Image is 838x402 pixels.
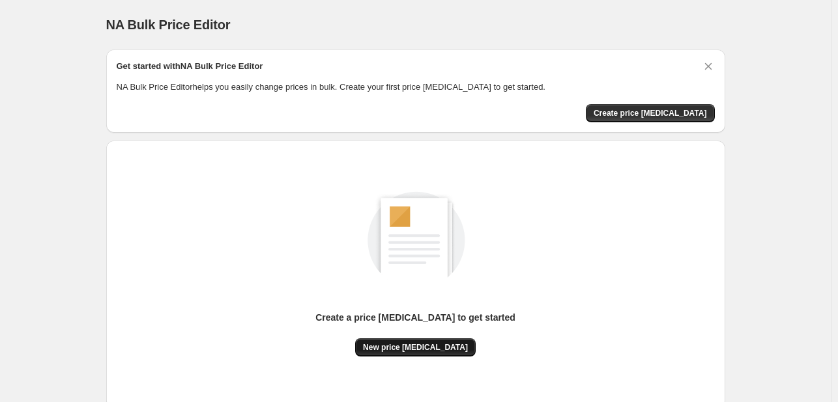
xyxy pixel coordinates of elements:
[702,60,715,73] button: Dismiss card
[106,18,231,32] span: NA Bulk Price Editor
[586,104,715,122] button: Create price change job
[117,60,263,73] h2: Get started with NA Bulk Price Editor
[594,108,707,118] span: Create price [MEDICAL_DATA]
[117,81,715,94] p: NA Bulk Price Editor helps you easily change prices in bulk. Create your first price [MEDICAL_DAT...
[315,311,515,324] p: Create a price [MEDICAL_DATA] to get started
[363,342,468,353] span: New price [MEDICAL_DATA]
[355,338,476,356] button: New price [MEDICAL_DATA]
